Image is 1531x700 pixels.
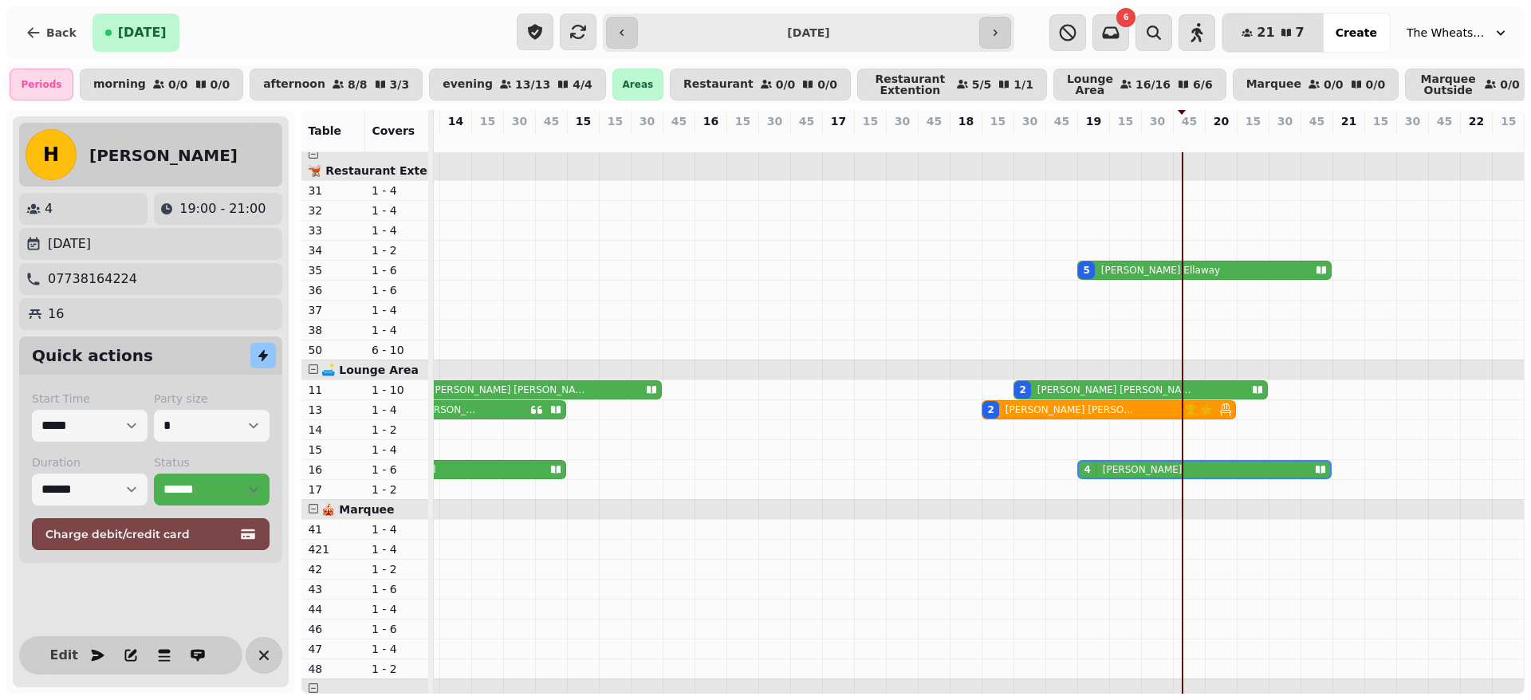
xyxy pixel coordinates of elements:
p: 15 [1118,113,1133,129]
p: 0 [513,132,525,148]
button: Back [13,14,89,52]
span: 🛋️ Lounge Area [321,364,418,376]
p: 15 [990,113,1006,129]
p: 43 [308,581,359,597]
p: 30 [1150,113,1165,129]
p: 0 [1119,132,1132,148]
p: 45 [671,113,687,129]
p: 16 [703,113,718,129]
button: The Wheatsheaf [1397,18,1518,47]
div: 2 [987,403,994,416]
span: H [43,145,59,164]
div: Periods [10,69,73,100]
p: 45 [1182,113,1197,129]
span: 7 [1296,26,1305,39]
p: 0 / 0 [1324,79,1344,90]
p: 33 [308,222,359,238]
p: [DATE] [48,234,91,254]
p: afternoon [263,78,325,91]
p: 0 / 0 [168,79,188,90]
p: 1 / 1 [1013,79,1033,90]
p: 0 [1342,132,1355,148]
button: Restaurant0/00/0 [670,69,851,100]
p: 0 [1183,132,1195,148]
p: 5 / 5 [972,79,992,90]
p: 0 [1374,132,1387,148]
span: [DATE] [118,26,167,39]
p: 0 [1151,132,1163,148]
p: 6 - 10 [372,342,423,358]
p: 0 [545,132,557,148]
button: morning0/00/0 [80,69,243,100]
p: 1 - 4 [372,541,423,557]
p: 13 / 13 [515,79,550,90]
div: 4 [1084,463,1090,476]
p: 19:00 - 21:00 [179,199,266,218]
span: Edit [54,649,73,662]
p: 45 [927,113,942,129]
h2: [PERSON_NAME] [89,144,238,167]
p: 47 [308,641,359,657]
p: [PERSON_NAME] [1103,463,1183,476]
p: 17 [831,113,846,129]
p: 0 [1470,132,1482,148]
p: 15 [608,113,623,129]
p: 0 [1438,132,1450,148]
p: 15 [735,113,750,129]
p: 0 [672,132,685,148]
p: 48 [308,661,359,677]
span: Create [1336,27,1377,38]
span: 🫕 Restaurant Extention [308,164,459,177]
p: 36 [308,282,359,298]
div: 5 [1083,264,1089,277]
p: 0 / 0 [211,79,230,90]
p: evening [443,78,493,91]
p: 45 [799,113,814,129]
p: Lounge Area [1067,73,1113,96]
p: 0 [927,132,940,148]
p: 1 - 4 [372,222,423,238]
div: 2 [1019,383,1025,396]
span: The Wheatsheaf [1407,25,1486,41]
p: 0 / 0 [1500,79,1520,90]
p: 45 [1437,113,1452,129]
p: 15 [1373,113,1388,129]
p: 11 [308,382,359,398]
p: 42 [308,561,359,577]
p: 0 [800,132,813,148]
p: 9 [1087,132,1100,148]
span: 6 [1124,14,1129,22]
p: 0 / 0 [1366,79,1386,90]
h2: Quick actions [32,344,153,367]
p: 30 [512,113,527,129]
p: 18 [958,113,974,129]
span: 21 [1257,26,1274,39]
p: 0 [768,132,781,148]
p: 1 - 6 [372,462,423,478]
p: 6 / 6 [1193,79,1213,90]
p: 1 - 6 [372,621,423,637]
p: 1 - 4 [372,641,423,657]
p: 0 [1055,132,1068,148]
p: 1 - 2 [372,422,423,438]
button: evening13/134/4 [429,69,606,100]
p: 30 [640,113,655,129]
p: 0 [1278,132,1291,148]
button: Create [1323,14,1390,52]
p: 15 [1246,113,1261,129]
p: 15 [308,442,359,458]
p: 30 [895,113,910,129]
p: 0 [1214,132,1227,148]
p: 15 [576,113,591,129]
p: 0 [449,132,462,148]
p: 30 [1022,113,1037,129]
p: 31 [308,183,359,199]
p: 15 [863,113,878,129]
span: Charge debit/credit card [45,529,237,540]
p: 8 / 8 [348,79,368,90]
p: 1 - 2 [372,661,423,677]
p: 14 [308,422,359,438]
p: 44 [308,601,359,617]
p: 0 [608,132,621,148]
p: 1 - 6 [372,581,423,597]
